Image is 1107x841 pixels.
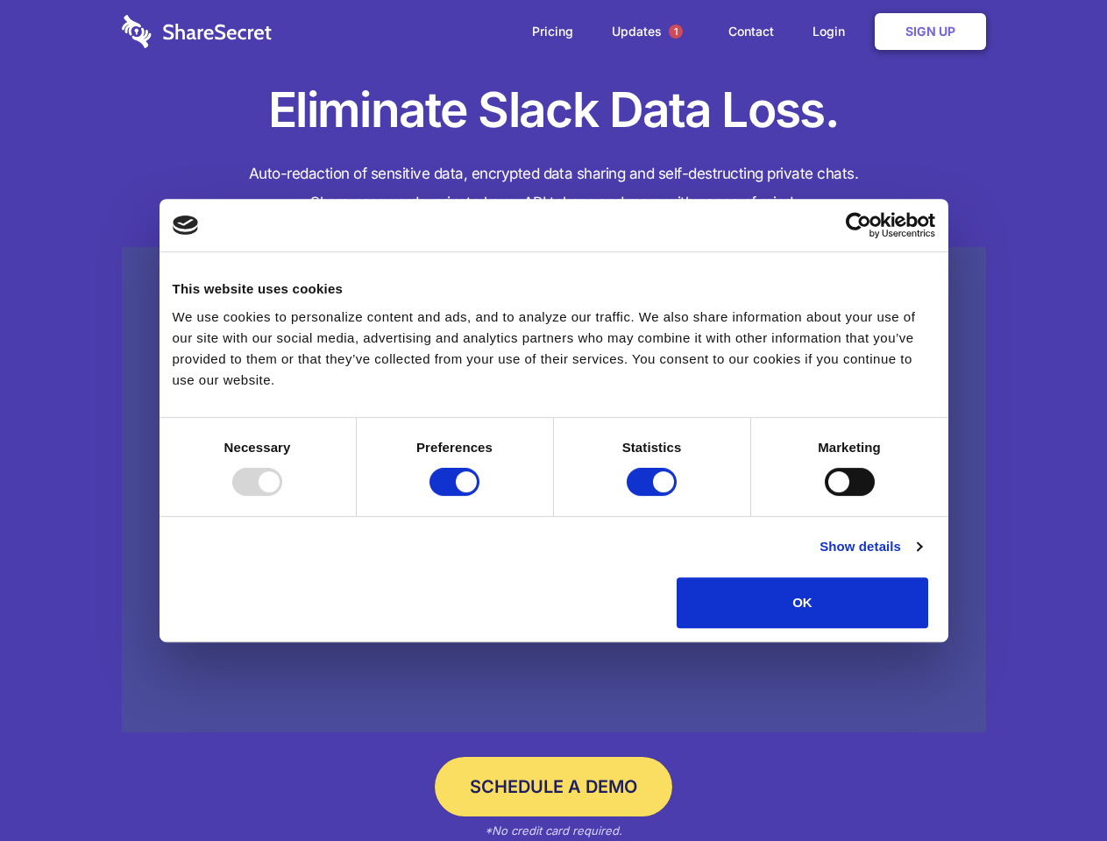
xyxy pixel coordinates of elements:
a: Login [795,4,871,59]
button: OK [677,577,928,628]
strong: Preferences [416,440,493,455]
h1: Eliminate Slack Data Loss. [122,79,986,142]
img: logo-wordmark-white-trans-d4663122ce5f474addd5e946df7df03e33cb6a1c49d2221995e7729f52c070b2.svg [122,15,272,48]
a: Pricing [514,4,591,59]
img: logo [173,216,199,235]
strong: Necessary [224,440,291,455]
strong: Statistics [622,440,682,455]
a: Usercentrics Cookiebot - opens in a new window [782,212,935,238]
a: Wistia video thumbnail [122,247,986,733]
strong: Marketing [818,440,881,455]
div: We use cookies to personalize content and ads, and to analyze our traffic. We also share informat... [173,307,935,391]
a: Schedule a Demo [435,757,672,816]
a: Contact [711,4,791,59]
span: 1 [669,25,683,39]
a: Sign Up [875,13,986,50]
div: This website uses cookies [173,279,935,300]
a: Show details [820,536,921,557]
em: *No credit card required. [485,823,622,837]
h4: Auto-redaction of sensitive data, encrypted data sharing and self-destructing private chats. Shar... [122,159,986,217]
